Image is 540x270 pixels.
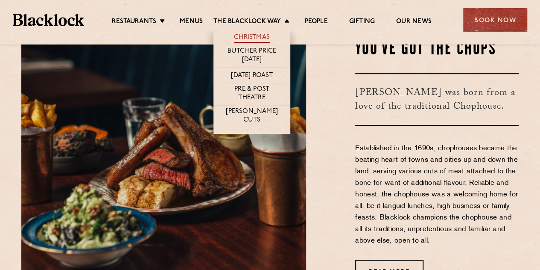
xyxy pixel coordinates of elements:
a: [PERSON_NAME] Cuts [222,107,282,125]
a: People [304,18,327,27]
a: [DATE] Roast [231,71,272,81]
p: Established in the 1690s, chophouses became the beating heart of towns and cities up and down the... [355,143,519,247]
a: The Blacklock Way [213,18,281,27]
img: BL_Textured_Logo-footer-cropped.svg [13,14,84,26]
h3: [PERSON_NAME] was born from a love of the traditional Chophouse. [355,73,519,126]
a: Menus [180,18,203,27]
h2: You've Got The Chops [355,39,519,60]
a: Restaurants [112,18,156,27]
div: Book Now [463,8,527,32]
a: Pre & Post Theatre [222,85,282,103]
a: Christmas [234,33,270,43]
a: Butcher Price [DATE] [222,47,282,65]
a: Gifting [349,18,375,27]
a: Our News [396,18,432,27]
